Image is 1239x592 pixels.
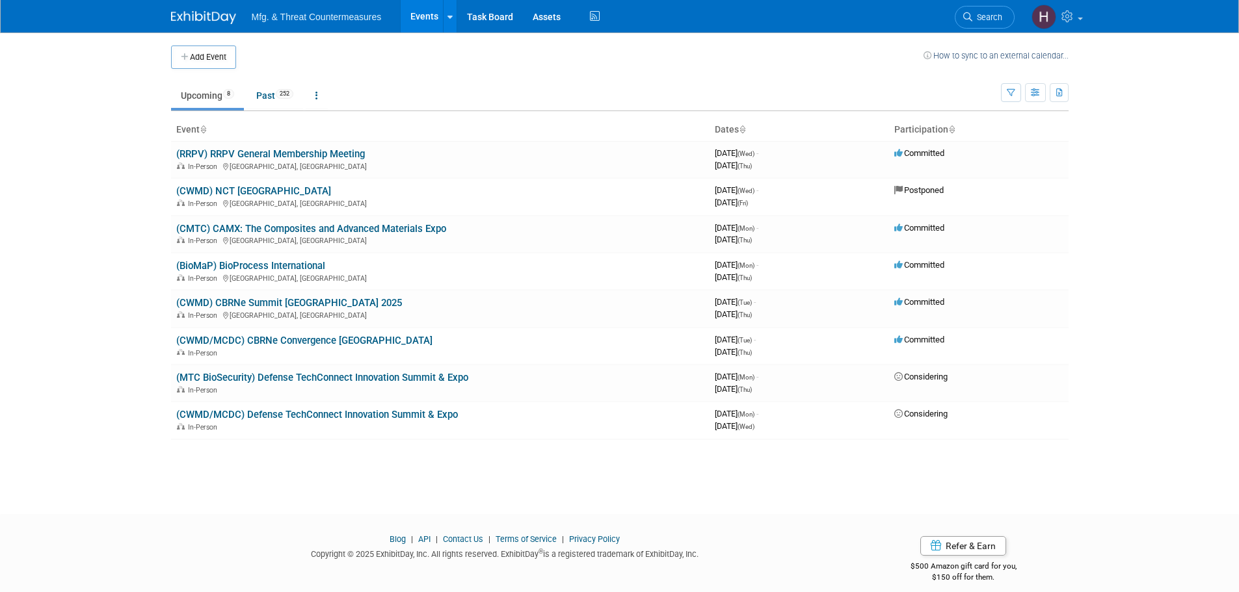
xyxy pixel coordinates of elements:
span: Considering [894,409,948,418]
span: | [408,534,416,544]
a: (CWMD) CBRNe Summit [GEOGRAPHIC_DATA] 2025 [176,297,402,309]
a: Sort by Event Name [200,124,206,135]
span: (Mon) [738,411,754,418]
span: - [756,148,758,158]
span: Committed [894,260,944,270]
span: | [559,534,567,544]
span: 252 [276,89,293,99]
span: In-Person [188,423,221,431]
a: (BioMaP) BioProcess International [176,260,325,272]
span: [DATE] [715,260,758,270]
a: Sort by Participation Type [948,124,955,135]
span: (Wed) [738,423,754,430]
a: (RRPV) RRPV General Membership Meeting [176,148,365,160]
div: [GEOGRAPHIC_DATA], [GEOGRAPHIC_DATA] [176,272,704,283]
span: [DATE] [715,223,758,233]
a: Terms of Service [496,534,557,544]
span: 8 [223,89,234,99]
a: How to sync to an external calendar... [924,51,1069,60]
span: (Mon) [738,225,754,232]
a: Past252 [246,83,303,108]
div: Copyright © 2025 ExhibitDay, Inc. All rights reserved. ExhibitDay is a registered trademark of Ex... [171,545,840,560]
span: (Thu) [738,311,752,318]
span: (Thu) [738,349,752,356]
span: (Mon) [738,374,754,381]
span: (Thu) [738,162,752,170]
a: API [418,534,431,544]
span: [DATE] [715,272,752,282]
div: [GEOGRAPHIC_DATA], [GEOGRAPHIC_DATA] [176,235,704,245]
a: Blog [390,534,406,544]
span: [DATE] [715,335,756,344]
span: Committed [894,148,944,158]
span: (Fri) [738,199,748,207]
span: - [754,297,756,307]
span: [DATE] [715,421,754,431]
img: In-Person Event [177,162,185,169]
a: (CMTC) CAMX: The Composites and Advanced Materials Expo [176,223,446,235]
span: - [756,409,758,418]
span: - [756,372,758,381]
sup: ® [539,548,543,555]
span: In-Person [188,199,221,208]
a: (CWMD) NCT [GEOGRAPHIC_DATA] [176,185,331,197]
img: In-Person Event [177,349,185,355]
span: [DATE] [715,309,752,319]
span: In-Person [188,274,221,283]
span: - [754,335,756,344]
div: $500 Amazon gift card for you, [859,552,1069,582]
span: [DATE] [715,148,758,158]
span: [DATE] [715,198,748,207]
span: (Wed) [738,150,754,157]
span: [DATE] [715,372,758,381]
span: [DATE] [715,297,756,307]
span: (Thu) [738,386,752,393]
span: In-Person [188,162,221,171]
span: (Thu) [738,274,752,281]
span: [DATE] [715,384,752,394]
span: - [756,260,758,270]
div: $150 off for them. [859,572,1069,583]
img: In-Person Event [177,311,185,318]
span: [DATE] [715,409,758,418]
th: Dates [710,119,889,141]
span: (Mon) [738,262,754,269]
a: Sort by Start Date [739,124,745,135]
span: (Tue) [738,337,752,344]
span: Considering [894,372,948,381]
img: In-Person Event [177,386,185,393]
th: Participation [889,119,1069,141]
span: [DATE] [715,161,752,170]
div: [GEOGRAPHIC_DATA], [GEOGRAPHIC_DATA] [176,161,704,171]
span: - [756,185,758,195]
a: Search [955,6,1015,29]
span: - [756,223,758,233]
span: Committed [894,335,944,344]
img: ExhibitDay [171,11,236,24]
span: Committed [894,223,944,233]
span: | [433,534,441,544]
span: Mfg. & Threat Countermeasures [252,12,382,22]
a: Contact Us [443,534,483,544]
img: In-Person Event [177,237,185,243]
a: Privacy Policy [569,534,620,544]
span: (Thu) [738,237,752,244]
span: [DATE] [715,347,752,357]
div: [GEOGRAPHIC_DATA], [GEOGRAPHIC_DATA] [176,309,704,320]
span: In-Person [188,237,221,245]
span: [DATE] [715,235,752,244]
img: In-Person Event [177,274,185,281]
div: [GEOGRAPHIC_DATA], [GEOGRAPHIC_DATA] [176,198,704,208]
a: (CWMD/MCDC) Defense TechConnect Innovation Summit & Expo [176,409,458,420]
span: (Wed) [738,187,754,194]
span: Search [972,12,1002,22]
a: (MTC BioSecurity) Defense TechConnect Innovation Summit & Expo [176,372,468,383]
button: Add Event [171,45,236,69]
img: In-Person Event [177,199,185,206]
span: [DATE] [715,185,758,195]
span: In-Person [188,349,221,357]
a: Upcoming8 [171,83,244,108]
img: In-Person Event [177,423,185,430]
a: (CWMD/MCDC) CBRNe Convergence [GEOGRAPHIC_DATA] [176,335,433,346]
a: Refer & Earn [920,536,1006,556]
